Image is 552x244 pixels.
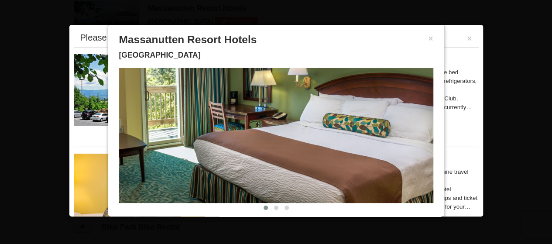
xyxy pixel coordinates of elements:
div: Please make your package selection: [80,33,225,42]
h3: Massanutten Resort Hotels [119,33,433,46]
h4: [GEOGRAPHIC_DATA] [119,51,433,59]
button: × [428,34,433,43]
img: 27428181-5-81c892a3.jpg [74,154,205,225]
button: × [467,34,472,43]
img: 18876286-36-6bbdb14b.jpg [119,31,433,203]
img: 19219026-1-e3b4ac8e.jpg [74,54,205,126]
